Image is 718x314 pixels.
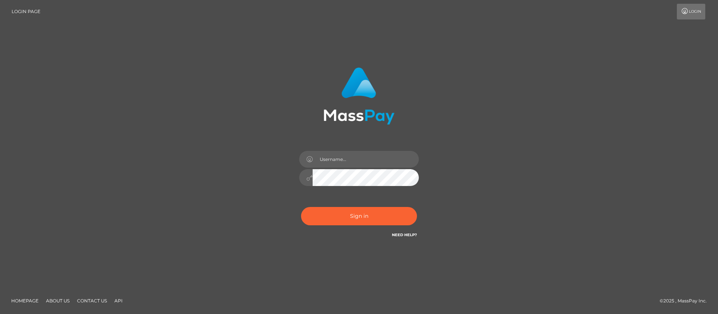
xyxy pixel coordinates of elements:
a: Login [677,4,705,19]
a: About Us [43,295,73,307]
img: MassPay Login [323,67,395,125]
input: Username... [313,151,419,168]
a: API [111,295,126,307]
a: Contact Us [74,295,110,307]
button: Sign in [301,207,417,225]
a: Need Help? [392,232,417,237]
div: © 2025 , MassPay Inc. [660,297,712,305]
a: Login Page [12,4,40,19]
a: Homepage [8,295,42,307]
